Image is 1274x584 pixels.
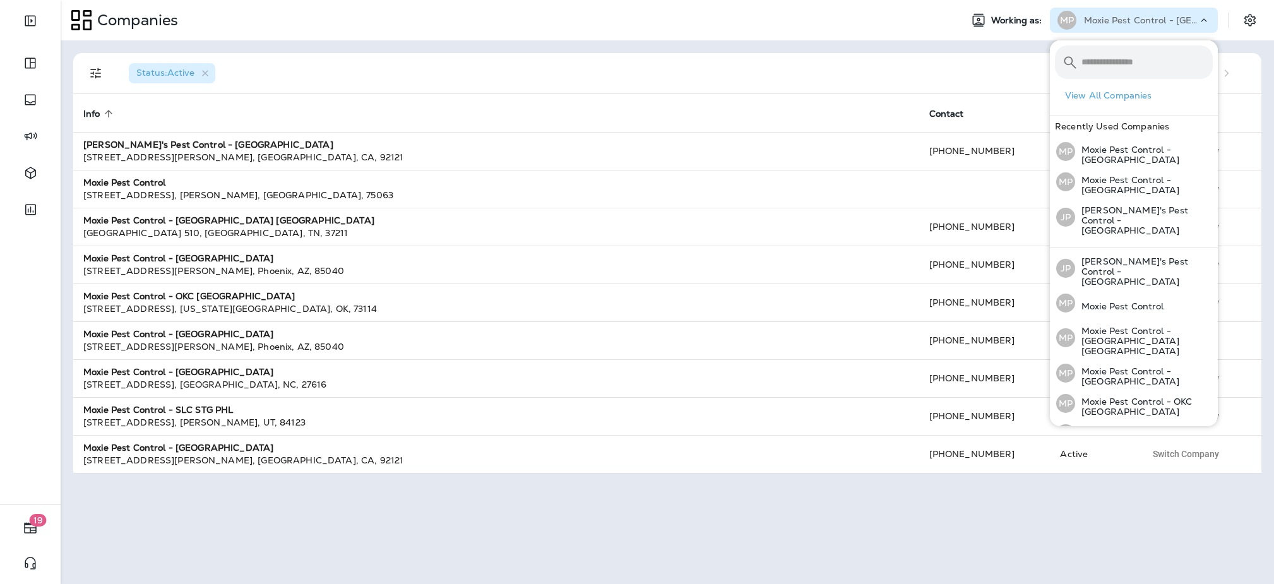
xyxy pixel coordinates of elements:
div: [STREET_ADDRESS] , [GEOGRAPHIC_DATA] , NC , 27616 [83,378,909,391]
p: Companies [92,11,178,30]
p: Moxie Pest Control - [GEOGRAPHIC_DATA] [1075,366,1213,386]
span: Info [83,109,100,119]
button: MPMoxie Pest Control - [GEOGRAPHIC_DATA] [GEOGRAPHIC_DATA] [1050,318,1218,358]
div: [STREET_ADDRESS] , [US_STATE][GEOGRAPHIC_DATA] , OK , 73114 [83,302,909,315]
strong: Moxie Pest Control - [GEOGRAPHIC_DATA] [83,253,273,264]
span: Status : Active [136,67,194,78]
td: [PHONE_NUMBER] [919,321,1051,359]
div: MP [1056,294,1075,313]
div: Status:Active [129,63,215,83]
strong: Moxie Pest Control - [GEOGRAPHIC_DATA] [GEOGRAPHIC_DATA] [83,215,374,226]
div: JP [1056,259,1075,278]
span: Info [83,108,117,119]
strong: Moxie Pest Control - [GEOGRAPHIC_DATA] [83,328,273,340]
p: [PERSON_NAME]'s Pest Control - [GEOGRAPHIC_DATA] [1075,205,1213,235]
div: MP [1056,328,1075,347]
button: MPMoxie Pest Control - OKC [GEOGRAPHIC_DATA] [1050,388,1218,419]
p: Moxie Pest Control - [GEOGRAPHIC_DATA] [1075,145,1213,165]
p: [PERSON_NAME]'s Pest Control - [GEOGRAPHIC_DATA] [1075,256,1213,287]
strong: Moxie Pest Control - [GEOGRAPHIC_DATA] [83,442,273,453]
td: Active [1050,435,1136,473]
div: [STREET_ADDRESS][PERSON_NAME] , Phoenix , AZ , 85040 [83,265,909,277]
button: View All Companies [1060,86,1218,105]
td: [PHONE_NUMBER] [919,283,1051,321]
p: Moxie Pest Control [1075,301,1164,311]
button: Settings [1239,9,1261,32]
span: Contact [929,108,980,119]
button: 19 [13,515,48,540]
span: Working as: [991,15,1045,26]
strong: [PERSON_NAME]'s Pest Control - [GEOGRAPHIC_DATA] [83,139,333,150]
p: Moxie Pest Control - [GEOGRAPHIC_DATA] [GEOGRAPHIC_DATA] [1075,326,1213,356]
button: MPMoxie Pest Control - [GEOGRAPHIC_DATA] [1050,167,1218,197]
button: MPMoxie Pest Control - [GEOGRAPHIC_DATA] [1050,136,1218,167]
button: Expand Sidebar [13,8,48,33]
div: Recently Used Companies [1050,116,1218,136]
td: [PHONE_NUMBER] [919,246,1051,283]
span: Contact [929,109,964,119]
td: [PHONE_NUMBER] [919,359,1051,397]
button: JP[PERSON_NAME]'s Pest Control - [GEOGRAPHIC_DATA] [1050,197,1218,237]
div: MP [1056,142,1075,161]
button: Filters [83,61,109,86]
td: [PHONE_NUMBER] [919,132,1051,170]
td: [PHONE_NUMBER] [919,397,1051,435]
div: MP [1056,172,1075,191]
div: [GEOGRAPHIC_DATA] 510 , [GEOGRAPHIC_DATA] , TN , 37211 [83,227,909,239]
button: MPMoxie Pest Control [1050,289,1218,318]
td: [PHONE_NUMBER] [919,208,1051,246]
p: Moxie Pest Control - [GEOGRAPHIC_DATA] [1084,15,1198,25]
div: [STREET_ADDRESS][PERSON_NAME] , Phoenix , AZ , 85040 [83,340,909,353]
strong: Moxie Pest Control - OKC [GEOGRAPHIC_DATA] [83,290,295,302]
div: JP [1056,208,1075,227]
div: [STREET_ADDRESS][PERSON_NAME] , [GEOGRAPHIC_DATA] , CA , 92121 [83,454,909,467]
button: JP[PERSON_NAME]'s Pest Control - [GEOGRAPHIC_DATA] [1050,248,1218,289]
span: 19 [30,514,47,527]
div: MP [1056,394,1075,413]
button: Switch Company [1146,444,1226,463]
strong: Moxie Pest Control - SLC STG PHL [83,404,233,415]
strong: Moxie Pest Control - [GEOGRAPHIC_DATA] [83,366,273,378]
td: [PHONE_NUMBER] [919,435,1051,473]
div: [STREET_ADDRESS][PERSON_NAME] , [GEOGRAPHIC_DATA] , CA , 92121 [83,151,909,164]
div: [STREET_ADDRESS] , [PERSON_NAME] , [GEOGRAPHIC_DATA] , 75063 [83,189,909,201]
div: MP [1056,424,1075,443]
button: MPMoxie Pest Control - [GEOGRAPHIC_DATA] [1050,419,1218,449]
span: Switch Company [1153,450,1219,458]
p: Moxie Pest Control - [GEOGRAPHIC_DATA] [1075,175,1213,195]
div: MP [1056,364,1075,383]
div: MP [1057,11,1076,30]
strong: Moxie Pest Control [83,177,166,188]
button: MPMoxie Pest Control - [GEOGRAPHIC_DATA] [1050,358,1218,388]
p: Moxie Pest Control - OKC [GEOGRAPHIC_DATA] [1075,396,1213,417]
div: [STREET_ADDRESS] , [PERSON_NAME] , UT , 84123 [83,416,909,429]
